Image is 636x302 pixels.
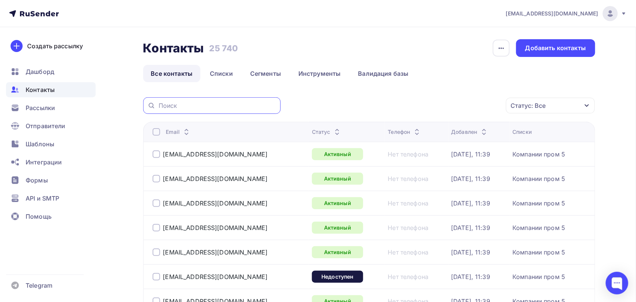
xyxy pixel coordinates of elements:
[513,199,566,207] a: Компании пром 5
[451,273,491,281] a: [DATE], 11:39
[312,148,363,160] a: Активный
[6,64,96,79] a: Дашборд
[163,150,268,158] a: [EMAIL_ADDRESS][DOMAIN_NAME]
[163,224,268,231] a: [EMAIL_ADDRESS][DOMAIN_NAME]
[451,199,491,207] a: [DATE], 11:39
[312,173,363,185] a: Активный
[26,194,59,203] span: API и SMTP
[26,281,52,290] span: Telegram
[388,248,429,256] a: Нет телефона
[26,176,48,185] span: Формы
[26,67,54,76] span: Дашборд
[27,41,83,51] div: Создать рассылку
[26,85,55,94] span: Контакты
[513,248,566,256] a: Компании пром 5
[143,65,201,82] a: Все контакты
[513,175,566,182] a: Компании пром 5
[506,10,598,17] span: [EMAIL_ADDRESS][DOMAIN_NAME]
[388,273,429,281] a: Нет телефона
[388,175,429,182] a: Нет телефона
[511,101,546,110] div: Статус: Все
[513,273,566,281] a: Компании пром 5
[388,199,429,207] a: Нет телефона
[143,41,204,56] h2: Контакты
[451,128,489,136] div: Добавлен
[6,118,96,133] a: Отправители
[312,128,342,136] div: Статус
[163,199,268,207] a: [EMAIL_ADDRESS][DOMAIN_NAME]
[506,6,627,21] a: [EMAIL_ADDRESS][DOMAIN_NAME]
[26,212,52,221] span: Помощь
[513,224,566,231] a: Компании пром 5
[513,128,532,136] div: Списки
[451,175,491,182] a: [DATE], 11:39
[166,128,191,136] div: Email
[242,65,289,82] a: Сегменты
[26,103,55,112] span: Рассылки
[312,246,363,258] a: Активный
[209,43,238,54] h3: 25 740
[506,97,595,114] button: Статус: Все
[290,65,349,82] a: Инструменты
[163,175,268,182] a: [EMAIL_ADDRESS][DOMAIN_NAME]
[202,65,241,82] a: Списки
[6,173,96,188] a: Формы
[163,273,268,281] a: [EMAIL_ADDRESS][DOMAIN_NAME]
[451,224,491,231] a: [DATE], 11:39
[312,197,363,209] a: Активный
[163,248,268,256] a: [EMAIL_ADDRESS][DOMAIN_NAME]
[451,248,491,256] a: [DATE], 11:39
[350,65,417,82] a: Валидация базы
[388,128,422,136] div: Телефон
[6,100,96,115] a: Рассылки
[388,150,429,158] a: Нет телефона
[6,136,96,152] a: Шаблоны
[26,121,66,130] span: Отправители
[513,150,566,158] a: Компании пром 5
[159,101,276,110] input: Поиск
[6,82,96,97] a: Контакты
[26,140,54,149] span: Шаблоны
[388,224,429,231] a: Нет телефона
[451,150,491,158] a: [DATE], 11:39
[26,158,62,167] span: Интеграции
[312,271,363,283] a: Недоступен
[525,44,586,52] div: Добавить контакты
[312,222,363,234] a: Активный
